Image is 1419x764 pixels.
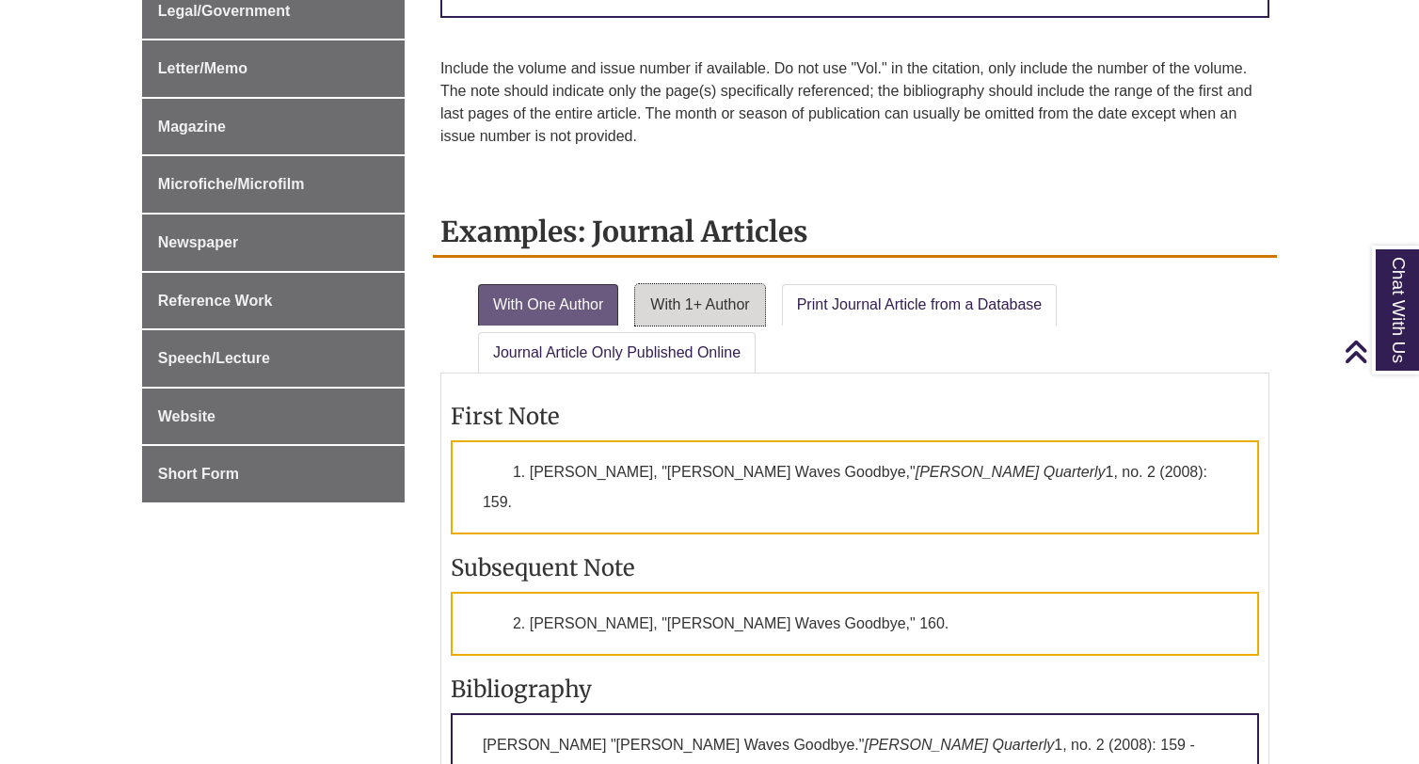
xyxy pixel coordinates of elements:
a: Website [142,389,405,445]
a: Journal Article Only Published Online [478,332,756,374]
a: Speech/Lecture [142,330,405,387]
a: Letter/Memo [142,40,405,97]
h3: Bibliography [451,675,1259,704]
span: Reference Work [158,293,273,309]
span: Magazine [158,119,226,135]
span: Newspaper [158,234,238,250]
h3: First Note [451,402,1259,431]
p: Include the volume and issue number if available. Do not use "Vol." in the citation, only include... [440,57,1269,148]
a: Short Form [142,446,405,502]
span: Website [158,408,215,424]
a: With 1+ Author [635,284,764,326]
em: [PERSON_NAME] Quarterly [916,464,1106,480]
a: Reference Work [142,273,405,329]
a: Newspaper [142,215,405,271]
span: Microfiche/Microfilm [158,176,305,192]
h3: Subsequent Note [451,553,1259,582]
a: With One Author [478,284,618,326]
span: Short Form [158,466,239,482]
h2: Examples: Journal Articles [433,208,1277,258]
span: Legal/Government [158,3,290,19]
a: Print Journal Article from a Database [782,284,1058,326]
a: Magazine [142,99,405,155]
p: 2. [PERSON_NAME], "[PERSON_NAME] Waves Goodbye," 160. [451,592,1259,656]
a: Back to Top [1344,339,1414,364]
a: Microfiche/Microfilm [142,156,405,213]
span: Letter/Memo [158,60,247,76]
span: Speech/Lecture [158,350,270,366]
em: [PERSON_NAME] Quarterly [864,737,1054,753]
p: 1. [PERSON_NAME], "[PERSON_NAME] Waves Goodbye," 1, no. 2 (2008): 159. [451,440,1259,534]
